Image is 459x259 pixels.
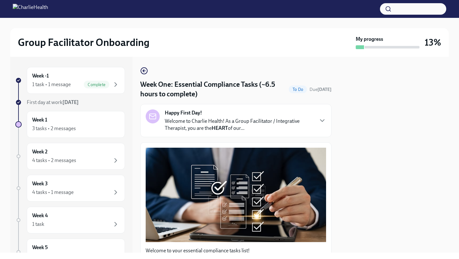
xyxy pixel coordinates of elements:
[32,244,48,251] h6: Week 5
[310,86,331,93] span: September 15th, 2025 09:00
[32,72,49,79] h6: Week -1
[32,221,44,228] div: 1 task
[32,180,48,187] h6: Week 3
[32,148,47,155] h6: Week 2
[15,99,125,106] a: First day at work[DATE]
[165,118,313,132] p: Welcome to Charlie Health! As a Group Facilitator / Integrative Therapist, you are the of our...
[356,36,383,43] strong: My progress
[62,99,79,105] strong: [DATE]
[84,82,109,87] span: Complete
[146,247,326,254] p: Welcome to your essential compliance tasks list!
[18,36,149,49] h2: Group Facilitator Onboarding
[15,111,125,138] a: Week 13 tasks • 2 messages
[15,143,125,170] a: Week 24 tasks • 2 messages
[310,87,331,92] span: Due
[15,175,125,202] a: Week 34 tasks • 1 message
[289,87,307,92] span: To Do
[32,212,48,219] h6: Week 4
[317,87,331,92] strong: [DATE]
[140,80,286,99] h4: Week One: Essential Compliance Tasks (~6.5 hours to complete)
[165,109,202,116] strong: Happy First Day!
[425,37,441,48] h3: 13%
[27,99,79,105] span: First day at work
[15,207,125,233] a: Week 41 task
[32,116,47,123] h6: Week 1
[15,67,125,94] a: Week -11 task • 1 messageComplete
[32,157,76,164] div: 4 tasks • 2 messages
[146,148,326,242] button: Zoom image
[32,189,74,196] div: 4 tasks • 1 message
[212,125,228,131] strong: HEART
[13,4,48,14] img: CharlieHealth
[32,125,76,132] div: 3 tasks • 2 messages
[32,81,71,88] div: 1 task • 1 message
